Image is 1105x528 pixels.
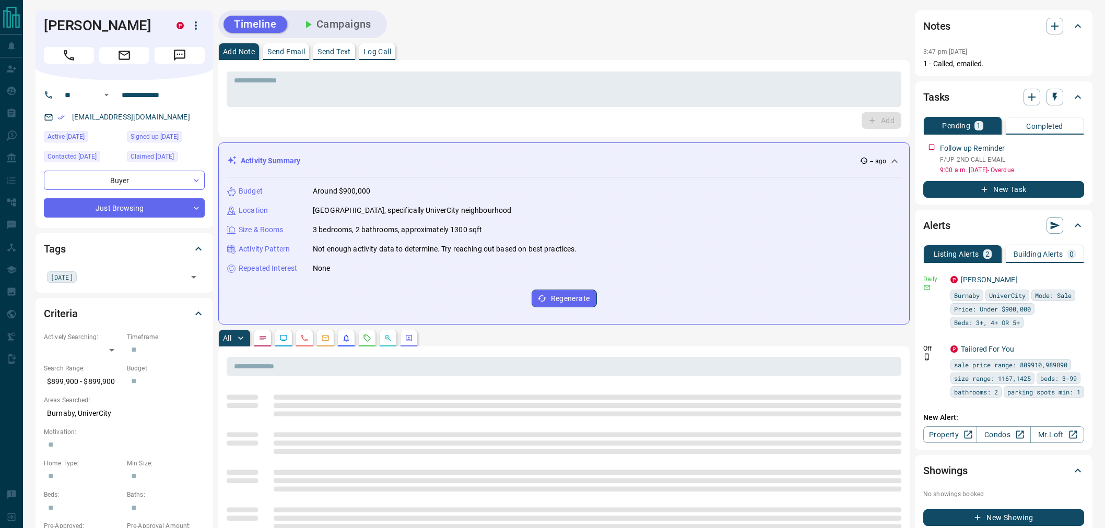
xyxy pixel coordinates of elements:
[384,334,392,342] svg: Opportunities
[239,263,297,274] p: Repeated Interest
[223,48,255,55] p: Add Note
[923,426,977,443] a: Property
[44,241,65,257] h2: Tags
[300,334,309,342] svg: Calls
[923,181,1084,198] button: New Task
[940,143,1005,154] p: Follow up Reminder
[1030,426,1084,443] a: Mr.Loft
[313,263,331,274] p: None
[532,290,597,307] button: Regenerate
[1035,290,1072,301] span: Mode: Sale
[44,131,122,146] div: Mon Oct 06 2025
[1040,373,1077,383] span: beds: 3-99
[44,236,205,261] div: Tags
[321,334,330,342] svg: Emails
[241,155,300,166] p: Activity Summary
[44,301,205,326] div: Criteria
[977,122,981,129] p: 1
[258,334,267,342] svg: Notes
[923,509,1084,526] button: New Showing
[313,205,511,216] p: [GEOGRAPHIC_DATA], specifically UniverCity neighbourhood
[155,47,205,64] span: Message
[989,290,1026,301] span: UniverCity
[186,270,201,284] button: Open
[279,334,288,342] svg: Lead Browsing Activity
[954,373,1031,383] span: size range: 1167,1425
[923,489,1084,499] p: No showings booked
[44,17,161,34] h1: [PERSON_NAME]
[99,47,149,64] span: Email
[127,364,205,373] p: Budget:
[131,151,174,162] span: Claimed [DATE]
[923,48,968,55] p: 3:47 pm [DATE]
[313,186,370,197] p: Around $900,000
[940,165,1084,175] p: 9:00 a.m. [DATE] - Overdue
[923,458,1084,483] div: Showings
[954,290,980,301] span: Burnaby
[942,122,970,129] p: Pending
[44,47,94,64] span: Call
[923,89,949,105] h2: Tasks
[342,334,350,342] svg: Listing Alerts
[239,205,268,216] p: Location
[131,131,179,142] span: Signed up [DATE]
[923,344,944,353] p: Off
[44,459,122,468] p: Home Type:
[954,359,1067,370] span: sale price range: 809910,989890
[1014,250,1063,258] p: Building Alerts
[48,131,85,142] span: Active [DATE]
[950,276,958,283] div: property.ca
[127,332,205,342] p: Timeframe:
[923,14,1084,39] div: Notes
[239,186,263,197] p: Budget
[923,58,1084,69] p: 1 - Called, emailed.
[977,426,1030,443] a: Condos
[223,334,231,342] p: All
[44,395,205,405] p: Areas Searched:
[127,151,205,165] div: Sat Oct 11 2025
[961,275,1018,284] a: [PERSON_NAME]
[923,274,944,284] p: Daily
[72,113,190,121] a: [EMAIL_ADDRESS][DOMAIN_NAME]
[44,171,205,190] div: Buyer
[405,334,413,342] svg: Agent Actions
[1069,250,1074,258] p: 0
[923,85,1084,110] div: Tasks
[940,155,1084,164] p: F/UP 2ND CALL EMAIL
[127,490,205,499] p: Baths:
[923,462,968,479] h2: Showings
[44,490,122,499] p: Beds:
[934,250,979,258] p: Listing Alerts
[239,224,284,235] p: Size & Rooms
[923,353,931,361] svg: Push Notification Only
[954,317,1020,328] span: Beds: 3+, 4+ OR 5+
[291,16,382,33] button: Campaigns
[48,151,97,162] span: Contacted [DATE]
[44,332,122,342] p: Actively Searching:
[954,304,1031,314] span: Price: Under $900,000
[224,16,287,33] button: Timeline
[313,244,577,255] p: Not enough activity data to determine. Try reaching out based on best practices.
[227,151,901,171] div: Activity Summary-- ago
[923,217,950,234] h2: Alerts
[961,345,1014,353] a: Tailored For You
[313,224,482,235] p: 3 bedrooms, 2 bathrooms, approximately 1300 sqft
[100,89,113,101] button: Open
[44,427,205,437] p: Motivation:
[1026,123,1063,130] p: Completed
[44,373,122,390] p: $899,900 - $899,900
[923,412,1084,423] p: New Alert:
[44,405,205,422] p: Burnaby, UniverCity
[923,18,950,34] h2: Notes
[363,48,391,55] p: Log Call
[44,198,205,218] div: Just Browsing
[950,345,958,353] div: property.ca
[57,114,65,121] svg: Email Verified
[44,364,122,373] p: Search Range:
[923,284,931,291] svg: Email
[318,48,351,55] p: Send Text
[954,387,998,397] span: bathrooms: 2
[44,151,122,165] div: Sat Oct 11 2025
[923,213,1084,238] div: Alerts
[127,459,205,468] p: Min Size:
